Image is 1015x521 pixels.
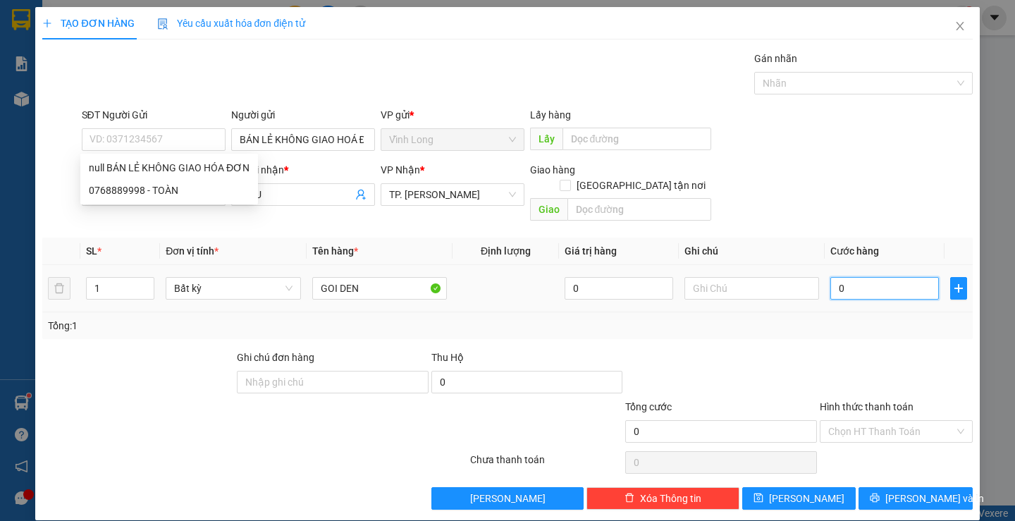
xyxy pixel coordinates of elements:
[231,162,375,178] div: Người nhận
[954,20,966,32] span: close
[885,491,984,506] span: [PERSON_NAME] và In
[769,491,844,506] span: [PERSON_NAME]
[625,401,672,412] span: Tổng cước
[42,18,134,29] span: TẠO ĐƠN HÀNG
[42,18,52,28] span: plus
[820,401,914,412] label: Hình thức thanh toán
[80,157,258,179] div: null BÁN LẺ KHÔNG GIAO HÓA ĐƠN
[940,7,980,47] button: Close
[530,128,562,150] span: Lấy
[355,189,367,200] span: user-add
[11,91,84,123] div: 30.000
[431,352,464,363] span: Thu Hộ
[754,53,797,64] label: Gán nhãn
[830,245,879,257] span: Cước hàng
[80,179,258,202] div: 0768889998 - TOÀN
[86,245,97,257] span: SL
[530,164,575,176] span: Giao hàng
[92,63,204,82] div: 0902129736
[481,245,531,257] span: Định lượng
[951,283,966,294] span: plus
[237,371,429,393] input: Ghi chú đơn hàng
[389,184,516,205] span: TP. Hồ Chí Minh
[640,491,701,506] span: Xóa Thông tin
[431,487,584,510] button: [PERSON_NAME]
[12,13,34,28] span: Gửi:
[231,107,375,123] div: Người gửi
[174,278,292,299] span: Bất kỳ
[530,109,571,121] span: Lấy hàng
[470,491,546,506] span: [PERSON_NAME]
[625,493,634,504] span: delete
[530,198,567,221] span: Giao
[469,452,625,477] div: Chưa thanh toán
[157,18,306,29] span: Yêu cầu xuất hóa đơn điện tử
[92,46,204,63] div: a duoc
[859,487,972,510] button: printer[PERSON_NAME] và In
[166,245,219,257] span: Đơn vị tính
[742,487,856,510] button: save[PERSON_NAME]
[565,277,673,300] input: 0
[11,91,52,106] span: Thu rồi :
[571,178,711,193] span: [GEOGRAPHIC_DATA] tận nơi
[684,277,819,300] input: Ghi Chú
[389,129,516,150] span: Vĩnh Long
[89,160,250,176] div: null BÁN LẺ KHÔNG GIAO HÓA ĐƠN
[679,238,825,265] th: Ghi chú
[381,164,420,176] span: VP Nhận
[565,245,617,257] span: Giá trị hàng
[870,493,880,504] span: printer
[92,13,125,28] span: Nhận:
[92,12,204,46] div: TP. [PERSON_NAME]
[89,183,250,198] div: 0768889998 - TOÀN
[48,318,393,333] div: Tổng: 1
[562,128,711,150] input: Dọc đường
[82,107,226,123] div: SĐT Người Gửi
[237,352,314,363] label: Ghi chú đơn hàng
[753,493,763,504] span: save
[586,487,739,510] button: deleteXóa Thông tin
[312,277,447,300] input: VD: Bàn, Ghế
[12,12,82,46] div: Vĩnh Long
[157,18,168,30] img: icon
[381,107,524,123] div: VP gửi
[312,245,358,257] span: Tên hàng
[950,277,967,300] button: plus
[567,198,711,221] input: Dọc đường
[48,277,70,300] button: delete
